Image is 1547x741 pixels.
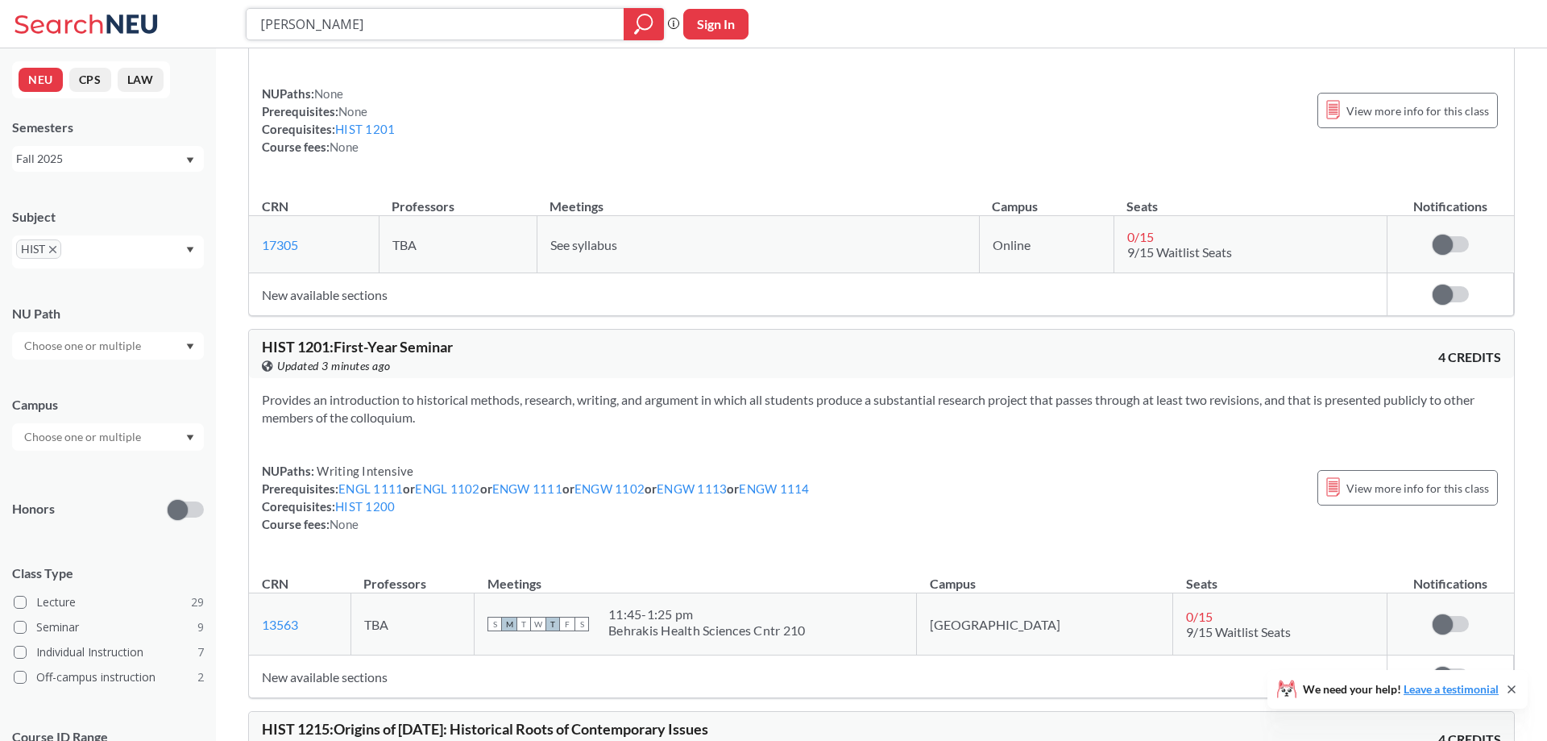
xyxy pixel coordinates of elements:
span: 9 [197,618,204,636]
span: S [487,617,502,631]
div: Subject [12,208,204,226]
span: T [516,617,531,631]
span: None [314,86,343,101]
td: TBA [379,216,537,273]
section: Provides an introduction to historical methods, research, writing, and argument in which all stud... [262,391,1501,427]
a: ENGW 1111 [492,481,562,496]
span: S [574,617,589,631]
th: Campus [917,559,1173,593]
th: Campus [979,181,1114,216]
span: Writing Intensive [314,464,414,478]
svg: Dropdown arrow [186,343,194,350]
span: 9/15 Waitlist Seats [1127,244,1232,260]
div: Campus [12,396,204,414]
td: New available sections [249,656,1387,698]
svg: Dropdown arrow [186,157,194,164]
span: HISTX to remove pill [16,239,61,259]
a: 17305 [262,237,298,252]
div: Dropdown arrow [12,332,204,360]
th: Professors [379,181,537,216]
label: Off-campus instruction [14,667,204,688]
span: HIST 1201 : First-Year Seminar [262,338,453,356]
div: Dropdown arrow [12,423,204,451]
input: Choose one or multiple [16,427,151,447]
a: ENGL 1102 [415,481,479,496]
svg: X to remove pill [49,246,56,253]
td: [GEOGRAPHIC_DATA] [917,593,1173,656]
div: CRN [262,198,288,215]
span: 4 CREDITS [1438,348,1501,366]
td: TBA [350,593,474,656]
span: W [531,617,545,631]
label: Individual Instruction [14,642,204,663]
span: 0 / 15 [1186,609,1213,624]
span: None [330,517,359,531]
span: M [502,617,516,631]
span: HIST 1215 : Origins of [DATE]: Historical Roots of Contemporary Issues [262,720,708,738]
span: View more info for this class [1346,478,1489,498]
label: Lecture [14,592,204,613]
div: NUPaths: Prerequisites: Corequisites: Course fees: [262,85,395,156]
div: 11:45 - 1:25 pm [608,606,805,622]
a: Leave a testimonial [1404,682,1499,696]
span: Updated 3 minutes ago [277,357,391,375]
svg: Dropdown arrow [186,435,194,441]
a: ENGW 1114 [739,481,809,496]
div: magnifying glass [624,8,664,40]
button: CPS [69,68,111,92]
a: ENGW 1113 [657,481,727,496]
th: Seats [1173,559,1387,593]
a: HIST 1201 [335,122,395,136]
a: ENGL 1111 [338,481,403,496]
svg: magnifying glass [634,13,653,35]
div: Semesters [12,119,204,136]
span: See syllabus [550,237,617,252]
span: T [545,617,560,631]
td: Online [979,216,1114,273]
th: Notifications [1387,181,1514,216]
button: NEU [19,68,63,92]
span: 9/15 Waitlist Seats [1186,624,1291,639]
span: View more info for this class [1346,101,1489,121]
div: Fall 2025Dropdown arrow [12,146,204,172]
input: Class, professor, course number, "phrase" [259,10,612,38]
span: None [330,139,359,154]
a: ENGW 1102 [574,481,645,496]
label: Seminar [14,617,204,638]
input: Choose one or multiple [16,336,151,356]
div: CRN [262,575,288,593]
th: Seats [1114,181,1387,216]
div: Behrakis Health Sciences Cntr 210 [608,622,805,639]
th: Meetings [475,559,917,593]
span: 29 [191,593,204,611]
span: F [560,617,574,631]
span: 2 [197,668,204,686]
span: 0 / 15 [1127,229,1154,244]
div: NU Path [12,305,204,323]
span: Class Type [12,564,204,582]
button: Sign In [683,9,749,40]
button: LAW [118,68,164,92]
a: HIST 1200 [335,499,395,514]
span: We need your help! [1303,684,1499,695]
th: Meetings [537,181,979,216]
th: Notifications [1387,559,1514,593]
span: 7 [197,643,204,661]
div: Fall 2025 [16,150,185,168]
svg: Dropdown arrow [186,247,194,253]
p: Honors [12,500,55,518]
td: New available sections [249,273,1387,316]
a: 13563 [262,617,298,632]
div: HISTX to remove pillDropdown arrow [12,235,204,269]
div: NUPaths: Prerequisites: or or or or or Corequisites: Course fees: [262,462,810,533]
span: None [338,104,367,119]
th: Professors [350,559,474,593]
